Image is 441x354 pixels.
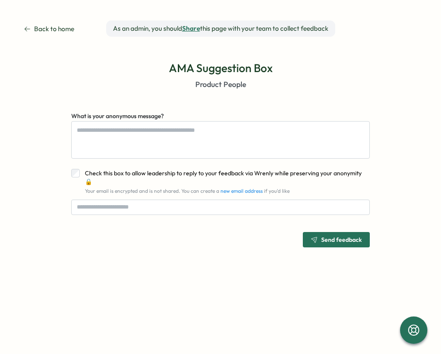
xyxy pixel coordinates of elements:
[182,25,200,32] button: Share
[321,237,362,243] span: Send feedback
[24,21,74,37] a: Back to home
[220,188,263,194] a: new email address
[85,188,290,194] span: Your email is encrypted and is not shared. You can create a if you'd like
[34,21,74,37] span: Back to home
[303,232,370,247] button: Send feedback
[195,79,246,90] p: Product People
[106,20,335,37] div: As an admin, you should this page with your team to collect feedback
[85,169,362,186] span: Check this box to allow leadership to reply to your feedback via Wrenly while preserving your ano...
[71,112,164,121] label: What is your anonymous message?
[169,61,273,75] p: AMA Suggestion Box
